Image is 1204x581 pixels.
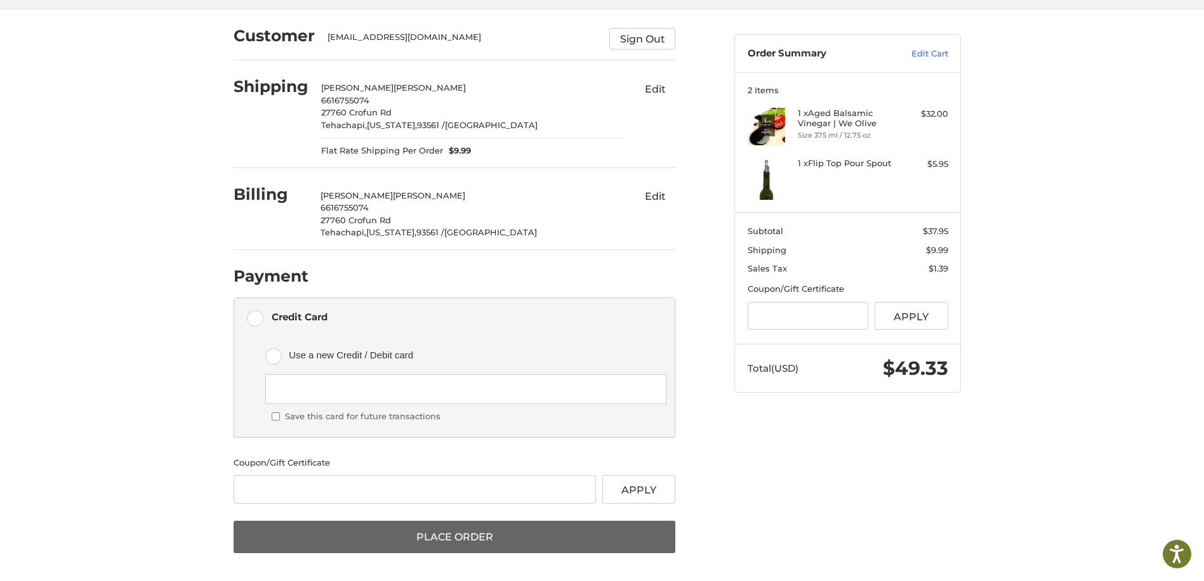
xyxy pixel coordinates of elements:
span: 6616755074 [321,95,369,105]
p: We're away right now. Please check back later! [18,19,143,29]
span: 27760 Crofun Rd [321,215,391,225]
span: Subtotal [748,226,783,236]
span: 6616755074 [321,202,369,212]
h2: Billing [234,185,308,204]
h3: Order Summary [748,48,884,60]
span: $37.95 [923,226,948,236]
span: [PERSON_NAME] [321,82,394,93]
h2: Customer [234,26,315,46]
button: Open LiveChat chat widget [146,16,161,32]
span: Shipping [748,245,786,255]
span: Total (USD) [748,362,798,374]
span: [US_STATE], [367,120,417,130]
span: Tehachapi, [321,120,367,130]
button: Edit [635,186,675,207]
iframe: Secure card payment input frame [274,383,658,395]
span: [US_STATE], [366,227,416,237]
span: [GEOGRAPHIC_DATA] [445,120,538,130]
div: [EMAIL_ADDRESS][DOMAIN_NAME] [327,31,597,49]
div: Coupon/Gift Certificate [748,283,948,296]
span: $49.33 [883,356,948,380]
span: Sales Tax [748,263,787,273]
span: $9.99 [926,245,948,255]
span: [PERSON_NAME] [393,190,465,200]
input: Gift Certificate or Coupon Code [234,475,596,504]
div: $5.95 [898,158,948,171]
button: Apply [602,475,676,504]
button: Edit [635,79,675,99]
span: $9.99 [443,145,472,157]
input: Gift Certificate or Coupon Code [748,302,869,330]
span: [GEOGRAPHIC_DATA] [444,227,537,237]
span: [PERSON_NAME] [394,82,466,93]
span: Flat Rate Shipping Per Order [321,145,443,157]
a: Edit Cart [884,48,948,60]
h4: 1 x Flip Top Pour Spout [798,158,895,168]
span: $1.39 [929,263,948,273]
button: Sign Out [609,28,675,49]
h3: 2 Items [748,85,948,95]
h4: 1 x Aged Balsamic Vinegar | We Olive [798,108,895,129]
span: 27760 Crofun Rd [321,107,392,117]
div: $32.00 [898,108,948,121]
label: Save this card for future transactions [285,410,440,423]
div: Credit Card [272,306,327,327]
h2: Shipping [234,77,308,96]
span: 93561 / [416,227,444,237]
button: Place Order [234,521,675,554]
span: [PERSON_NAME] [321,190,393,200]
span: 93561 / [417,120,445,130]
span: Use a new Credit / Debit card [289,344,648,365]
span: Tehachapi, [321,227,366,237]
div: Coupon/Gift Certificate [234,457,675,469]
h2: Payment [234,266,308,286]
li: Size 375 ml / 12.75 oz [798,130,895,141]
button: Apply [875,302,948,330]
